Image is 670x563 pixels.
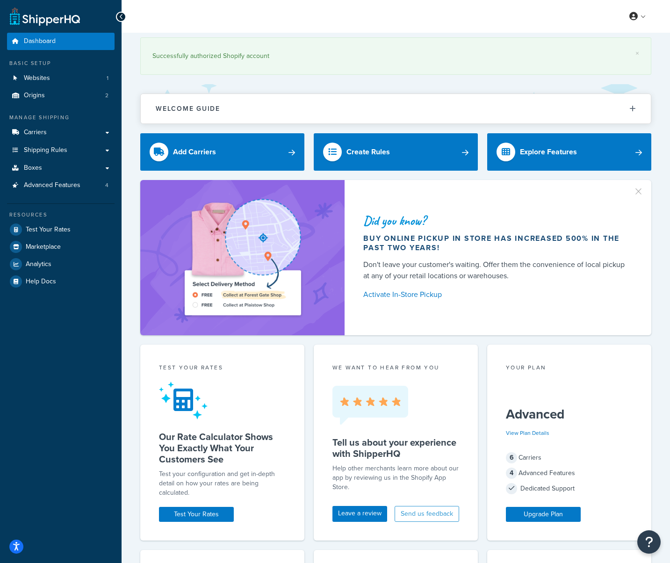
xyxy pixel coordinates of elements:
[635,50,639,57] a: ×
[506,451,633,464] div: Carriers
[7,124,115,141] a: Carriers
[141,94,651,123] button: Welcome Guide
[105,181,108,189] span: 4
[395,506,459,522] button: Send us feedback
[7,177,115,194] li: Advanced Features
[332,506,387,522] a: Leave a review
[346,145,390,159] div: Create Rules
[7,177,115,194] a: Advanced Features4
[7,87,115,104] a: Origins2
[332,437,459,459] h5: Tell us about your experience with ShipperHQ
[24,181,80,189] span: Advanced Features
[332,464,459,492] p: Help other merchants learn more about our app by reviewing us in the Shopify App Store.
[7,273,115,290] a: Help Docs
[637,530,661,554] button: Open Resource Center
[158,194,327,321] img: ad-shirt-map-b0359fc47e01cab431d101c4b569394f6a03f54285957d908178d52f29eb9668.png
[7,256,115,273] a: Analytics
[159,363,286,374] div: Test your rates
[332,363,459,372] p: we want to hear from you
[506,467,633,480] div: Advanced Features
[363,234,629,253] div: Buy online pickup in store has increased 500% in the past two years!
[506,507,581,522] a: Upgrade Plan
[506,407,633,422] h5: Advanced
[7,70,115,87] a: Websites1
[24,92,45,100] span: Origins
[487,133,651,171] a: Explore Features
[506,452,517,463] span: 6
[7,221,115,238] a: Test Your Rates
[159,469,286,498] div: Test your configuration and get in-depth detail on how your rates are being calculated.
[105,92,108,100] span: 2
[506,468,517,479] span: 4
[26,260,51,268] span: Analytics
[140,133,304,171] a: Add Carriers
[24,164,42,172] span: Boxes
[520,145,577,159] div: Explore Features
[26,226,71,234] span: Test Your Rates
[7,114,115,122] div: Manage Shipping
[314,133,478,171] a: Create Rules
[7,211,115,219] div: Resources
[506,363,633,374] div: Your Plan
[156,105,220,112] h2: Welcome Guide
[506,482,633,495] div: Dedicated Support
[7,70,115,87] li: Websites
[24,74,50,82] span: Websites
[7,59,115,67] div: Basic Setup
[7,238,115,255] a: Marketplace
[363,214,629,227] div: Did you know?
[24,37,56,45] span: Dashboard
[7,87,115,104] li: Origins
[26,278,56,286] span: Help Docs
[26,243,61,251] span: Marketplace
[7,142,115,159] a: Shipping Rules
[107,74,108,82] span: 1
[159,507,234,522] a: Test Your Rates
[506,429,549,437] a: View Plan Details
[152,50,639,63] div: Successfully authorized Shopify account
[159,431,286,465] h5: Our Rate Calculator Shows You Exactly What Your Customers See
[24,129,47,137] span: Carriers
[363,288,629,301] a: Activate In-Store Pickup
[24,146,67,154] span: Shipping Rules
[173,145,216,159] div: Add Carriers
[7,33,115,50] a: Dashboard
[363,259,629,281] div: Don't leave your customer's waiting. Offer them the convenience of local pickup at any of your re...
[7,159,115,177] a: Boxes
